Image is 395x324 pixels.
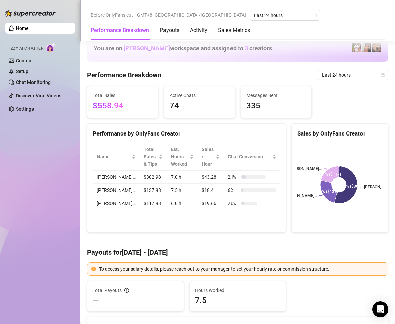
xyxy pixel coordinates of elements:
td: 6.0 h [167,197,198,210]
div: Sales by OnlyFans Creator [297,129,383,138]
span: calendar [313,13,317,17]
td: $18.4 [198,184,224,197]
div: Performance Breakdown [91,26,149,34]
td: [PERSON_NAME]… [93,184,140,197]
span: $558.94 [93,100,153,112]
span: Before OnlyFans cut [91,10,133,20]
h4: Payouts for [DATE] - [DATE] [87,248,388,257]
span: Last 24 hours [254,10,316,20]
span: Sales / Hour [202,146,214,168]
span: 3 [245,45,248,52]
th: Chat Conversion [224,143,280,171]
a: Content [16,58,33,63]
td: 7.0 h [167,171,198,184]
td: $137.98 [140,184,167,197]
div: Est. Hours Worked [171,146,188,168]
img: Zach [362,43,371,52]
h4: Performance Breakdown [87,70,161,80]
td: $302.98 [140,171,167,184]
a: Settings [16,106,34,112]
div: To access your salary details, please reach out to your manager to set your hourly rate or commis... [99,265,384,273]
span: 335 [246,100,306,112]
img: Hector [352,43,361,52]
a: Setup [16,69,28,74]
span: 74 [170,100,229,112]
span: — [93,295,99,306]
div: Sales Metrics [218,26,250,34]
h1: You are on workspace and assigned to creators [94,45,272,52]
span: 6 % [228,186,239,194]
img: Osvaldo [372,43,381,52]
span: Chat Conversion [228,153,271,160]
span: Total Sales & Tips [144,146,157,168]
div: Payouts [160,26,179,34]
img: AI Chatter [46,43,56,52]
img: logo-BBDzfeDw.svg [5,10,56,17]
td: $43.28 [198,171,224,184]
span: calendar [381,73,385,77]
span: Name [97,153,130,160]
span: Messages Sent [246,92,306,99]
span: info-circle [124,288,129,293]
span: 7.5 [195,295,280,306]
th: Name [93,143,140,171]
span: 21 % [228,173,239,181]
td: [PERSON_NAME]… [93,171,140,184]
a: Discover Viral Videos [16,93,61,98]
span: 20 % [228,200,239,207]
div: Performance by OnlyFans Creator [93,129,280,138]
span: exclamation-circle [91,267,96,271]
span: Last 24 hours [322,70,384,80]
td: $19.66 [198,197,224,210]
span: Total Sales [93,92,153,99]
span: [PERSON_NAME] [124,45,170,52]
th: Total Sales & Tips [140,143,167,171]
th: Sales / Hour [198,143,224,171]
td: $117.98 [140,197,167,210]
span: Active Chats [170,92,229,99]
span: Total Payouts [93,287,122,294]
text: [PERSON_NAME]… [288,166,322,171]
text: [PERSON_NAME]… [283,193,317,198]
td: [PERSON_NAME]… [93,197,140,210]
span: Hours Worked [195,287,280,294]
span: Izzy AI Chatter [9,45,43,52]
div: Activity [190,26,207,34]
td: 7.5 h [167,184,198,197]
div: Open Intercom Messenger [372,301,388,317]
a: Chat Monitoring [16,79,51,85]
span: GMT+8 [GEOGRAPHIC_DATA]/[GEOGRAPHIC_DATA] [137,10,246,20]
a: Home [16,25,29,31]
